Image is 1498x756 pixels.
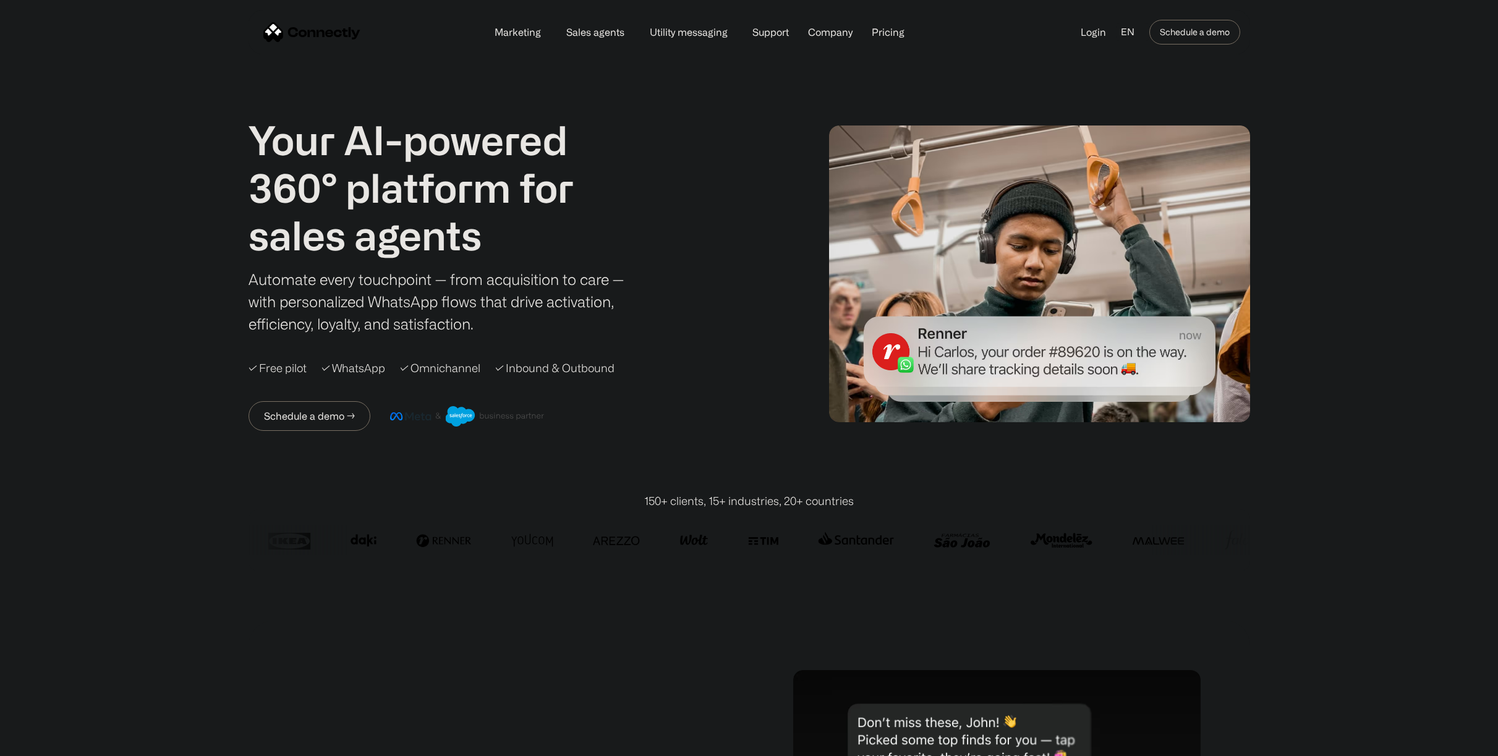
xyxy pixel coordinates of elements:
[1149,20,1240,45] a: Schedule a demo
[249,360,307,376] div: ✓ Free pilot
[249,401,370,431] a: Schedule a demo →
[321,360,385,376] div: ✓ WhatsApp
[808,23,853,41] div: Company
[644,493,854,509] div: 150+ clients, 15+ industries, 20+ countries
[556,27,634,37] a: Sales agents
[249,268,638,335] div: Automate every touchpoint — from acquisition to care — with personalized WhatsApp flows that driv...
[862,27,914,37] a: Pricing
[400,360,480,376] div: ✓ Omnichannel
[495,360,615,376] div: ✓ Inbound & Outbound
[390,406,545,427] img: Meta and Salesforce business partner badge.
[249,211,619,259] h1: sales agents
[640,27,738,37] a: Utility messaging
[1071,23,1116,41] a: Login
[485,27,551,37] a: Marketing
[1121,23,1134,41] div: en
[249,116,619,211] h1: Your AI-powered 360° platform for
[743,27,799,37] a: Support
